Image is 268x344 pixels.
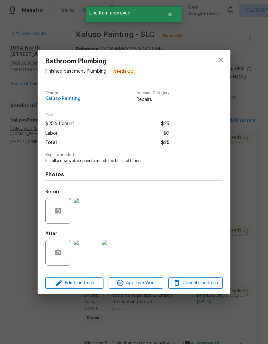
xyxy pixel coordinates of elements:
span: Kaluso Painting [45,96,81,101]
span: Repairs [137,96,169,103]
span: Finished basement - Plumbing [45,69,106,74]
span: Edit Line Item [47,279,102,287]
span: Approve Work [111,279,161,287]
span: Needs QC [111,68,136,75]
button: Close [159,8,181,21]
button: Edit Line Item [45,277,103,289]
h5: Before [45,190,61,194]
span: $25 [161,138,169,148]
h5: After [45,231,57,236]
button: close [213,52,228,68]
span: $25 [161,119,169,129]
span: Vendor [45,91,81,95]
span: $0 [163,129,169,138]
button: Cancel Line Item [168,277,223,289]
span: Cost [45,113,169,117]
span: Line item approved [86,6,159,20]
span: Bathroom Plumbing [45,58,137,65]
span: Repairs needed [45,153,223,157]
h4: Photos [45,171,223,178]
span: Total [45,138,57,148]
span: Labor [45,129,58,138]
button: Approve Work [109,277,163,289]
span: Install a new sink stopper to match the finish of faucet. [45,158,205,164]
span: Account Category [137,91,169,95]
span: $25 x 1 count [45,119,74,129]
span: Cancel Line Item [170,279,221,287]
